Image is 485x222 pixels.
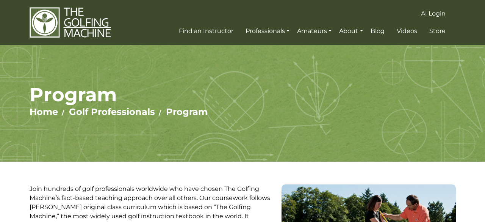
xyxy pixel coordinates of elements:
[337,24,365,38] a: About
[421,10,446,17] span: AI Login
[69,106,155,117] a: Golf Professionals
[30,83,456,106] h1: Program
[397,27,417,35] span: Videos
[295,24,333,38] a: Amateurs
[30,7,111,38] img: The Golfing Machine
[166,106,208,117] a: Program
[30,106,58,117] a: Home
[244,24,291,38] a: Professionals
[429,27,446,35] span: Store
[179,27,233,35] span: Find an Instructor
[395,24,419,38] a: Videos
[369,24,386,38] a: Blog
[371,27,385,35] span: Blog
[427,24,447,38] a: Store
[177,24,235,38] a: Find an Instructor
[419,7,447,20] a: AI Login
